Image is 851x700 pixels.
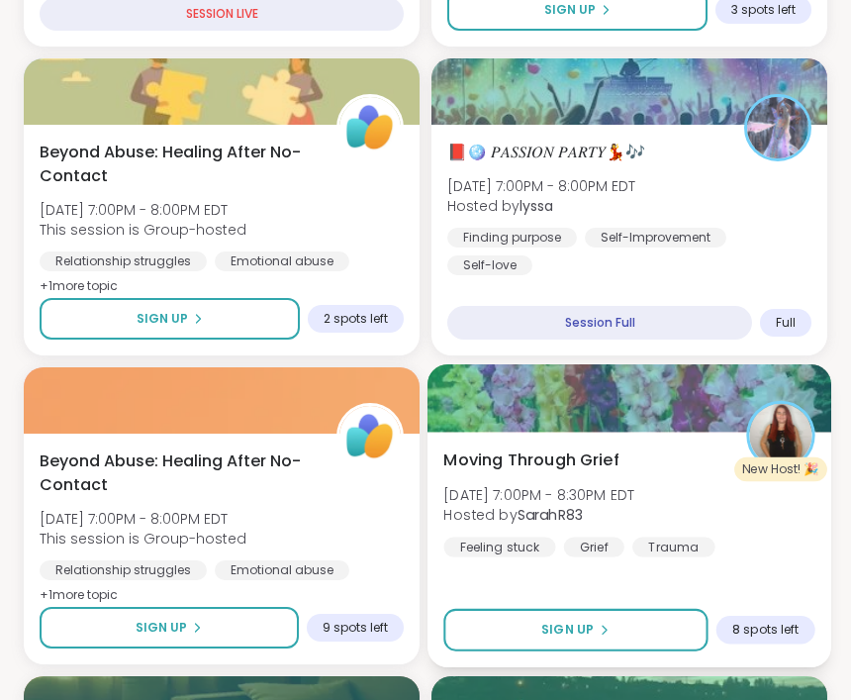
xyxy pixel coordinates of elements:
span: Hosted by [443,505,634,525]
span: Sign Up [544,1,596,19]
span: Sign Up [137,310,188,328]
span: 3 spots left [731,2,796,18]
span: [DATE] 7:00PM - 8:00PM EDT [447,176,635,196]
div: Relationship struggles [40,251,207,271]
span: [DATE] 7:00PM - 8:30PM EDT [443,484,634,504]
b: lyssa [520,196,553,216]
div: Grief [564,537,624,556]
span: 2 spots left [324,311,388,327]
img: ShareWell [339,406,401,467]
span: [DATE] 7:00PM - 8:00PM EDT [40,509,246,529]
b: SarahR83 [518,505,583,525]
div: Feeling stuck [443,537,555,556]
span: 9 spots left [323,620,388,636]
span: Full [776,315,796,331]
img: lyssa [747,97,808,158]
span: [DATE] 7:00PM - 8:00PM EDT [40,200,246,220]
span: Hosted by [447,196,635,216]
span: 📕🪩 𝑃𝐴𝑆𝑆𝐼𝑂𝑁 𝑃𝐴𝑅𝑇𝑌💃🎶 [447,141,645,164]
div: New Host! 🎉 [734,457,827,481]
div: Session Full [447,306,752,340]
button: Sign Up [40,298,300,340]
div: Trauma [632,537,715,556]
button: Sign Up [443,609,708,651]
div: Emotional abuse [215,560,349,580]
span: Sign Up [541,621,594,639]
span: Beyond Abuse: Healing After No-Contact [40,141,315,188]
span: Beyond Abuse: Healing After No-Contact [40,450,315,497]
span: This session is Group-hosted [40,529,246,549]
span: Moving Through Grief [443,448,618,471]
img: ShareWell [339,97,401,158]
span: 8 spots left [732,622,799,638]
div: Finding purpose [447,228,577,248]
span: This session is Group-hosted [40,220,246,240]
div: Emotional abuse [215,251,349,271]
div: Self-Improvement [585,228,726,248]
div: Relationship struggles [40,560,207,580]
div: Self-love [447,255,532,275]
span: Sign Up [136,619,187,637]
button: Sign Up [40,607,299,649]
img: SarahR83 [749,404,811,466]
